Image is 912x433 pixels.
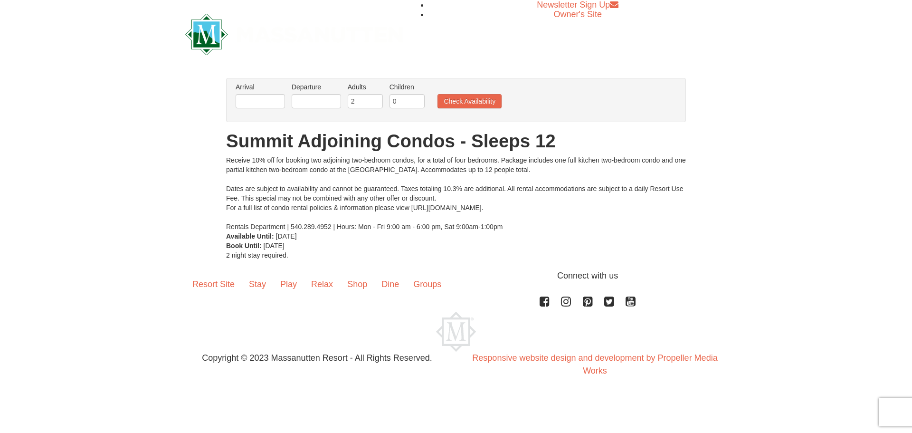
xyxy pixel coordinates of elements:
p: Copyright © 2023 Massanutten Resort - All Rights Reserved. [178,352,456,365]
strong: Book Until: [226,242,262,250]
label: Arrival [236,82,285,92]
img: Massanutten Resort Logo [436,312,476,352]
a: Relax [304,269,340,299]
span: [DATE] [276,232,297,240]
a: Massanutten Resort [185,22,403,44]
div: Receive 10% off for booking two adjoining two-bedroom condos, for a total of four bedrooms. Packa... [226,155,686,231]
label: Departure [292,82,341,92]
a: Resort Site [185,269,242,299]
h1: Summit Adjoining Condos - Sleeps 12 [226,132,686,151]
span: [DATE] [264,242,285,250]
a: Owner's Site [554,10,602,19]
span: 2 night stay required. [226,251,288,259]
a: Shop [340,269,374,299]
a: Responsive website design and development by Propeller Media Works [472,353,717,375]
a: Dine [374,269,406,299]
label: Adults [348,82,383,92]
label: Children [389,82,425,92]
a: Stay [242,269,273,299]
button: Check Availability [437,94,502,108]
img: Massanutten Resort Logo [185,14,403,55]
strong: Available Until: [226,232,274,240]
p: Connect with us [185,269,727,282]
a: Groups [406,269,448,299]
a: Play [273,269,304,299]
